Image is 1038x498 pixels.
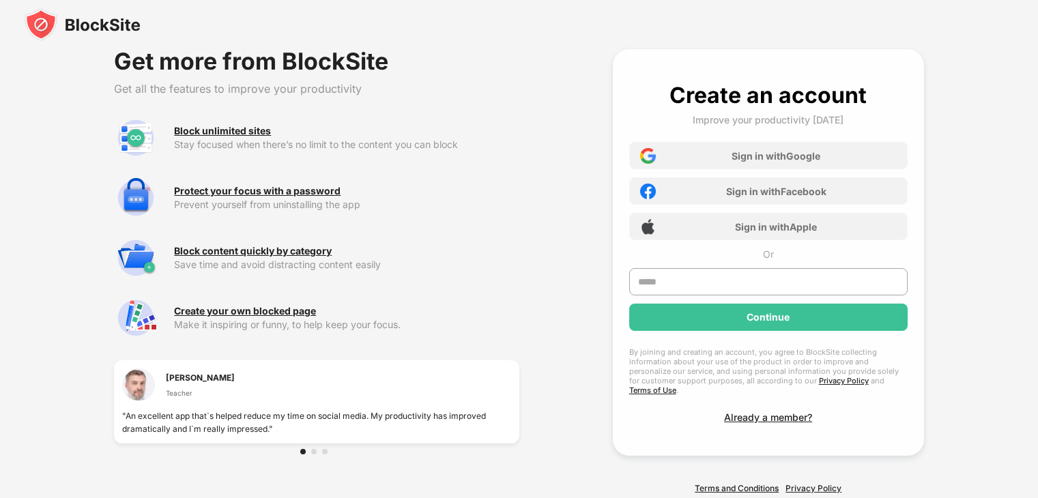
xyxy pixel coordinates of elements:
div: Improve your productivity [DATE] [693,114,844,126]
div: Stay focused when there’s no limit to the content you can block [174,139,519,150]
div: Teacher [166,387,235,398]
div: Prevent yourself from uninstalling the app [174,199,519,210]
img: apple-icon.png [640,219,656,235]
div: Or [763,248,774,260]
img: blocksite-icon-black.svg [25,8,141,41]
div: Block unlimited sites [174,126,271,136]
div: Block content quickly by category [174,246,332,257]
a: Terms and Conditions [695,483,779,493]
img: premium-unlimited-blocklist.svg [114,116,158,160]
img: facebook-icon.png [640,184,656,199]
div: [PERSON_NAME] [166,371,235,384]
img: premium-category.svg [114,236,158,280]
img: premium-customize-block-page.svg [114,296,158,340]
div: Create an account [669,82,867,108]
a: Terms of Use [629,385,676,395]
div: Get all the features to improve your productivity [114,82,519,96]
img: testimonial-1.jpg [122,368,155,401]
div: Sign in with Google [732,150,820,162]
a: Privacy Policy [785,483,841,493]
div: Sign in with Apple [735,221,817,233]
div: Continue [747,312,790,323]
div: "An excellent app that`s helped reduce my time on social media. My productivity has improved dram... [122,409,510,435]
div: Create your own blocked page [174,306,316,317]
div: Sign in with Facebook [726,186,826,197]
img: premium-password-protection.svg [114,176,158,220]
div: Get more from BlockSite [114,49,519,74]
div: Make it inspiring or funny, to help keep your focus. [174,319,519,330]
div: Protect your focus with a password [174,186,341,196]
img: google-icon.png [640,148,656,164]
div: By joining and creating an account, you agree to BlockSite collecting information about your use ... [629,347,908,395]
div: Already a member? [724,411,812,423]
a: Privacy Policy [819,376,869,385]
div: Save time and avoid distracting content easily [174,259,519,270]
